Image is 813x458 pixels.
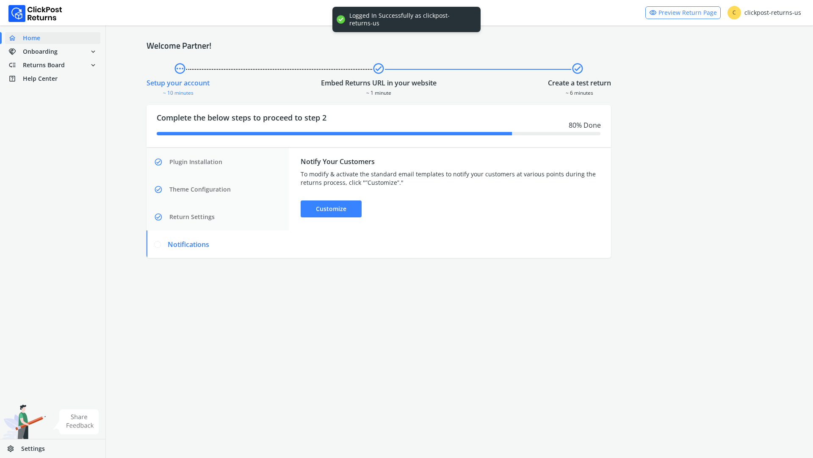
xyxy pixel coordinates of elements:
div: Complete the below steps to proceed to step 2 [147,105,611,147]
span: expand_more [89,46,97,58]
span: low_priority [8,59,23,71]
a: visibilityPreview Return Page [645,6,721,19]
img: share feedback [53,409,99,434]
span: handshake [8,46,23,58]
span: check_circle [154,181,168,198]
span: settings [7,443,21,455]
div: To modify & activate the standard email templates to notify your customers at various points duri... [301,170,599,187]
span: home [8,32,23,44]
div: Logged In Successfully as clickpost-returns-us [349,12,472,27]
h4: Welcome Partner! [147,41,772,51]
a: homeHome [5,32,100,44]
span: Notifications [168,239,209,250]
span: Settings [21,444,45,453]
div: ~ 1 minute [321,88,437,96]
div: Create a test return [548,78,611,88]
a: help_centerHelp Center [5,73,100,85]
div: Notify Your Customers [301,156,599,167]
span: check_circle [154,154,168,170]
span: Returns Board [23,61,65,69]
span: check_circle [571,61,584,76]
span: visibility [649,7,657,19]
div: Setup your account [147,78,210,88]
div: ~ 6 minutes [548,88,611,96]
span: C [727,6,741,19]
span: Return Settings [169,213,215,221]
div: ~ 10 minutes [147,88,210,96]
div: Embed Returns URL in your website [321,78,437,88]
span: Help Center [23,74,58,83]
span: help_center [8,73,23,85]
div: 80 % Done [157,120,601,130]
span: Theme Configuration [169,185,231,194]
span: check_circle [154,208,168,225]
span: Plugin Installation [169,158,222,166]
span: expand_more [89,59,97,71]
div: clickpost-returns-us [727,6,801,19]
img: Logo [8,5,62,22]
span: Home [23,34,40,42]
span: check_circle [372,61,385,76]
span: pending [174,61,186,76]
div: Customize [301,200,362,217]
span: Onboarding [23,47,58,56]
